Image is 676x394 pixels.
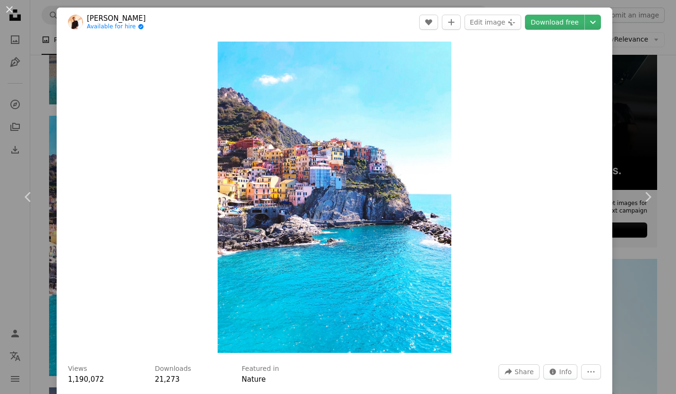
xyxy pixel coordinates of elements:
[155,375,180,384] span: 21,273
[619,152,676,242] a: Next
[465,15,521,30] button: Edit image
[68,15,83,30] img: Go to Rahul Chakraborty's profile
[68,375,104,384] span: 1,190,072
[585,15,601,30] button: Choose download size
[87,23,146,31] a: Available for hire
[559,365,572,379] span: Info
[515,365,533,379] span: Share
[218,42,451,353] button: Zoom in on this image
[68,364,87,374] h3: Views
[543,364,578,379] button: Stats about this image
[581,364,601,379] button: More Actions
[525,15,584,30] a: Download free
[419,15,438,30] button: Like
[499,364,539,379] button: Share this image
[87,14,146,23] a: [PERSON_NAME]
[242,375,266,384] a: Nature
[442,15,461,30] button: Add to Collection
[155,364,191,374] h3: Downloads
[242,364,279,374] h3: Featured in
[218,42,451,353] img: houses on mountain beside sea during daytime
